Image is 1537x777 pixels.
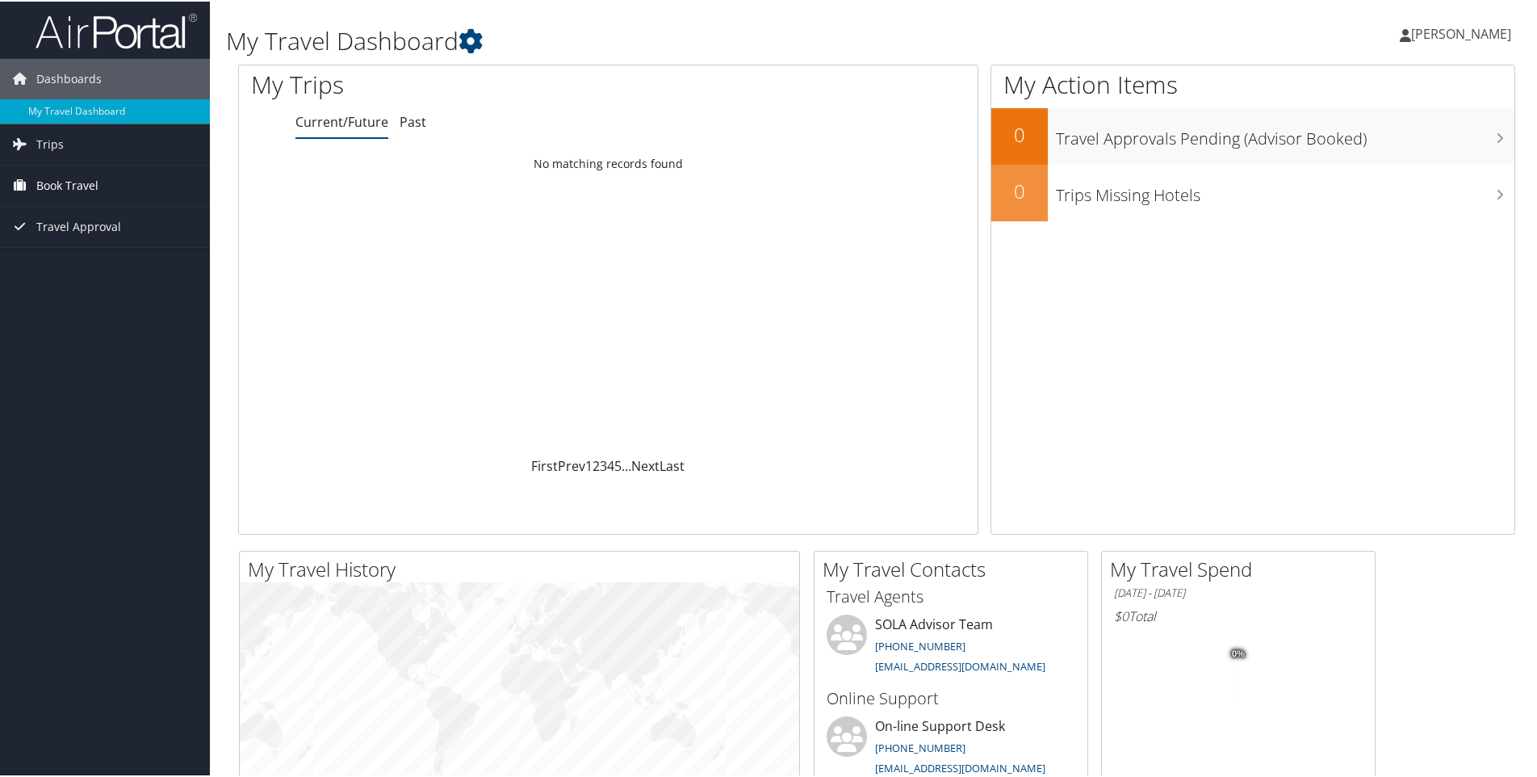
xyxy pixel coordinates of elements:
[295,111,388,129] a: Current/Future
[991,176,1048,204] h2: 0
[631,456,660,473] a: Next
[819,613,1083,679] li: SOLA Advisor Team
[400,111,426,129] a: Past
[226,23,1094,57] h1: My Travel Dashboard
[823,554,1087,582] h2: My Travel Contacts
[1110,554,1375,582] h2: My Travel Spend
[36,57,102,98] span: Dashboards
[1056,118,1514,149] h3: Travel Approvals Pending (Advisor Booked)
[600,456,607,473] a: 3
[558,456,585,473] a: Prev
[875,739,965,754] a: [PHONE_NUMBER]
[827,686,1075,708] h3: Online Support
[991,163,1514,220] a: 0Trips Missing Hotels
[585,456,593,473] a: 1
[991,107,1514,163] a: 0Travel Approvals Pending (Advisor Booked)
[875,759,1045,774] a: [EMAIL_ADDRESS][DOMAIN_NAME]
[36,123,64,163] span: Trips
[251,66,658,100] h1: My Trips
[991,66,1514,100] h1: My Action Items
[36,205,121,246] span: Travel Approval
[1232,648,1245,657] tspan: 0%
[1114,606,1129,624] span: $0
[36,10,197,48] img: airportal-logo.png
[36,164,98,204] span: Book Travel
[1400,8,1527,57] a: [PERSON_NAME]
[248,554,799,582] h2: My Travel History
[1411,23,1511,41] span: [PERSON_NAME]
[607,456,614,473] a: 4
[875,657,1045,672] a: [EMAIL_ADDRESS][DOMAIN_NAME]
[239,148,978,177] td: No matching records found
[593,456,600,473] a: 2
[614,456,622,473] a: 5
[991,120,1048,147] h2: 0
[875,637,965,652] a: [PHONE_NUMBER]
[1114,606,1363,624] h6: Total
[1114,584,1363,599] h6: [DATE] - [DATE]
[531,456,558,473] a: First
[1056,174,1514,205] h3: Trips Missing Hotels
[660,456,685,473] a: Last
[622,456,631,473] span: …
[827,584,1075,607] h3: Travel Agents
